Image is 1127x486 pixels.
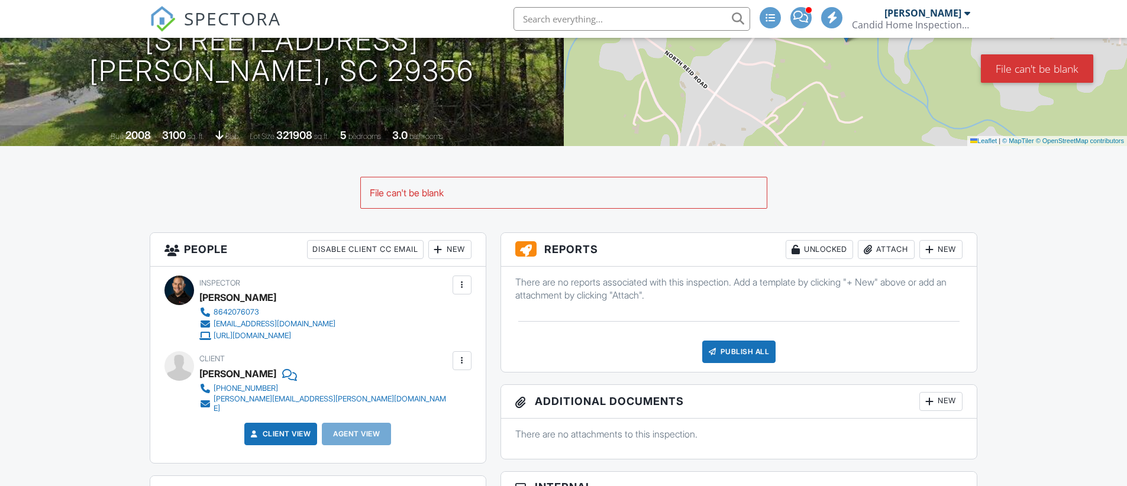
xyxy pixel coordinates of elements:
p: There are no reports associated with this inspection. Add a template by clicking "+ New" above or... [515,276,963,302]
a: © MapTiler [1002,137,1034,144]
span: sq.ft. [314,132,329,141]
a: [URL][DOMAIN_NAME] [199,330,335,342]
h3: Additional Documents [501,385,977,419]
span: Built [111,132,124,141]
span: Lot Size [250,132,275,141]
a: Leaflet [970,137,997,144]
div: 8642076073 [214,307,259,317]
a: © OpenStreetMap contributors [1036,137,1124,144]
a: Client View [248,428,311,440]
div: Candid Home Inspections LLC [852,19,970,31]
img: The Best Home Inspection Software - Spectora [150,6,176,32]
span: bathrooms [409,132,443,141]
div: Attach [858,240,915,259]
div: [PERSON_NAME] [884,7,961,19]
input: Search everything... [514,7,750,31]
a: [PHONE_NUMBER] [199,383,450,394]
div: File can't be blank [981,54,1093,83]
div: [URL][DOMAIN_NAME] [214,331,291,341]
span: sq. ft. [188,132,204,141]
div: New [919,392,963,411]
div: 3100 [162,129,186,141]
h3: People [150,233,486,267]
a: [EMAIL_ADDRESS][DOMAIN_NAME] [199,318,335,330]
div: Publish All [702,341,776,363]
span: Client [199,354,225,363]
div: New [919,240,963,259]
a: SPECTORA [150,16,281,41]
p: There are no attachments to this inspection. [515,427,963,440]
span: bedrooms [348,132,381,141]
div: 321908 [276,129,312,141]
span: Inspector [199,278,240,287]
h3: Reports [501,233,977,267]
span: slab [225,132,238,141]
div: [PERSON_NAME] [199,365,276,383]
h1: [STREET_ADDRESS] [PERSON_NAME], SC 29356 [89,25,474,88]
span: | [999,137,1000,144]
div: [PHONE_NUMBER] [214,384,278,393]
div: 2008 [125,129,151,141]
div: New [428,240,472,259]
div: 3.0 [392,129,408,141]
div: [PERSON_NAME] [199,289,276,306]
a: 8642076073 [199,306,335,318]
div: [PERSON_NAME][EMAIL_ADDRESS][PERSON_NAME][DOMAIN_NAME] [214,394,450,413]
div: [EMAIL_ADDRESS][DOMAIN_NAME] [214,319,335,329]
div: Disable Client CC Email [307,240,424,259]
div: File can't be blank [361,177,767,208]
div: 5 [340,129,347,141]
div: Unlocked [786,240,853,259]
span: SPECTORA [184,6,281,31]
a: [PERSON_NAME][EMAIL_ADDRESS][PERSON_NAME][DOMAIN_NAME] [199,394,450,413]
